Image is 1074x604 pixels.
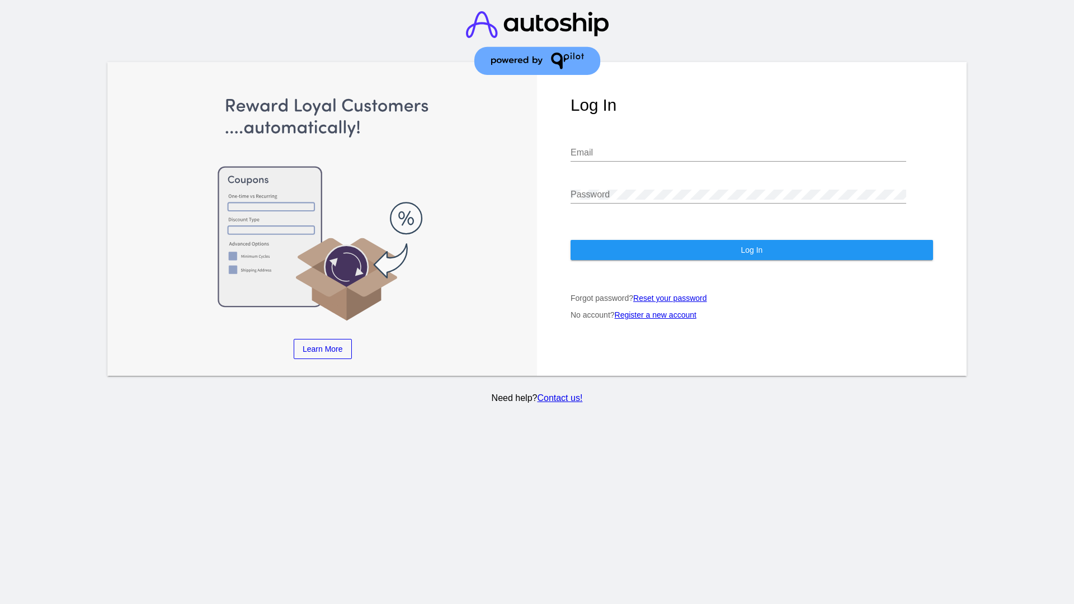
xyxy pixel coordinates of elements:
[142,96,504,322] img: Apply Coupons Automatically to Scheduled Orders with QPilot
[537,393,582,403] a: Contact us!
[615,310,696,319] a: Register a new account
[106,393,969,403] p: Need help?
[571,148,906,158] input: Email
[633,294,707,303] a: Reset your password
[571,240,933,260] button: Log In
[741,246,762,254] span: Log In
[571,96,933,115] h1: Log In
[571,310,933,319] p: No account?
[294,339,352,359] a: Learn More
[571,294,933,303] p: Forgot password?
[303,345,343,353] span: Learn More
